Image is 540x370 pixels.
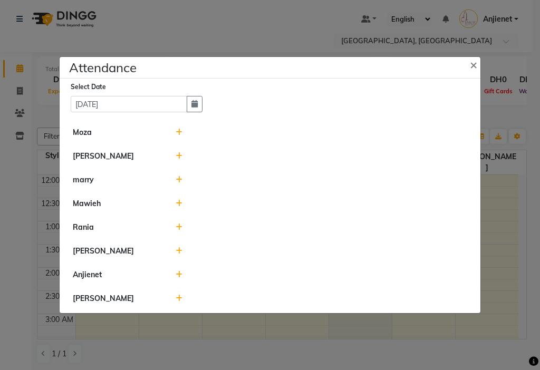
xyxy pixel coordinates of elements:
[470,56,477,72] span: ×
[71,82,106,92] label: Select Date
[65,246,168,257] div: [PERSON_NAME]
[65,151,168,162] div: [PERSON_NAME]
[461,50,488,79] button: Close
[65,269,168,280] div: Anjienet
[65,293,168,304] div: [PERSON_NAME]
[65,174,168,186] div: marry
[65,198,168,209] div: Mawieh
[69,58,137,77] h4: Attendance
[71,96,187,112] input: Select date
[496,328,529,359] iframe: chat widget
[65,222,168,233] div: Rania
[65,127,168,138] div: Moza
